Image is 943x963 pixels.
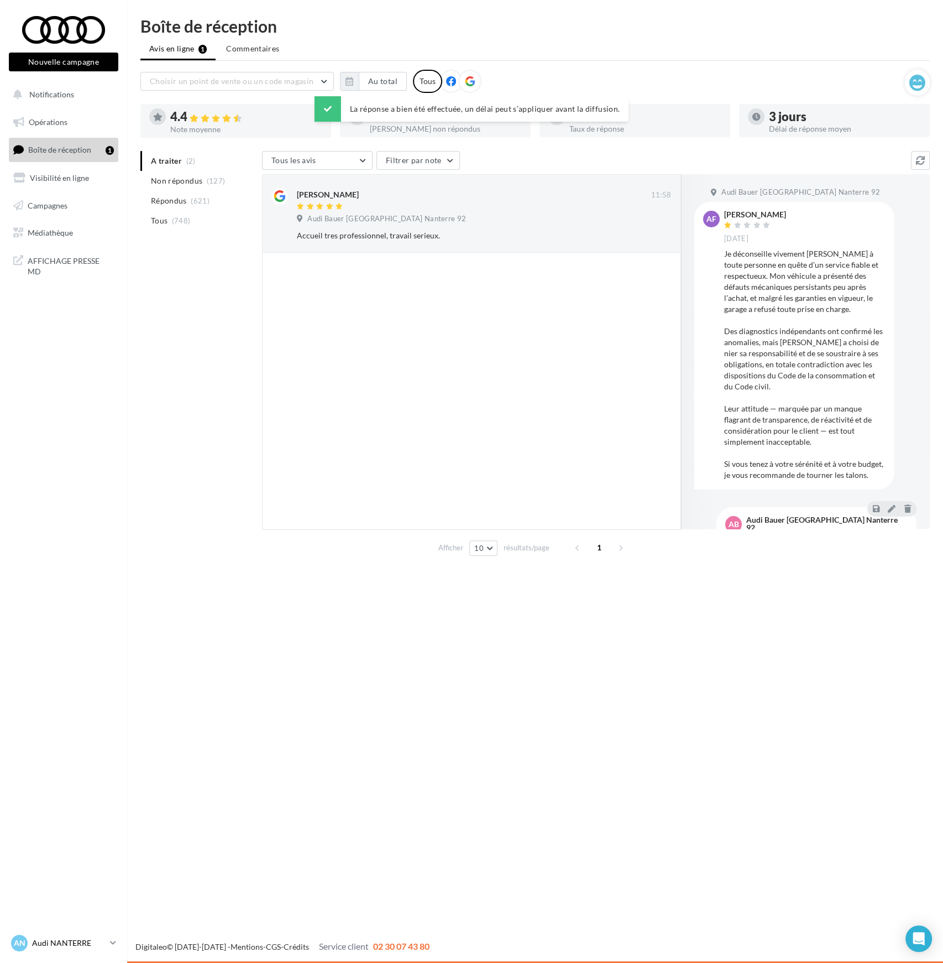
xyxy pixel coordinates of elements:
[319,941,369,951] span: Service client
[151,175,202,186] span: Non répondus
[438,543,463,553] span: Afficher
[230,942,263,951] a: Mentions
[28,200,67,210] span: Campagnes
[266,942,281,951] a: CGS
[28,253,114,277] span: AFFICHAGE PRESSE MD
[905,925,932,952] div: Open Intercom Messenger
[769,125,921,133] div: Délai de réponse moyen
[7,111,121,134] a: Opérations
[569,111,721,123] div: 83 %
[28,145,91,154] span: Boîte de réception
[474,544,484,553] span: 10
[140,18,930,34] div: Boîte de réception
[135,942,167,951] a: Digitaleo
[7,166,121,190] a: Visibilité en ligne
[151,195,187,206] span: Répondus
[30,173,89,183] span: Visibilité en ligne
[140,72,334,91] button: Choisir un point de vente ou un code magasin
[7,83,116,106] button: Notifications
[7,194,121,217] a: Campagnes
[14,938,25,949] span: AN
[569,125,721,133] div: Taux de réponse
[315,96,628,122] div: La réponse a bien été effectuée, un délai peut s’appliquer avant la diffusion.
[29,90,74,99] span: Notifications
[297,230,599,241] div: Accueil tres professionnel, travail serieux.
[106,146,114,155] div: 1
[340,72,407,91] button: Au total
[135,942,429,951] span: © [DATE]-[DATE] - - -
[172,216,191,225] span: (748)
[729,519,739,530] span: AB
[207,176,226,185] span: (127)
[262,151,373,170] button: Tous les avis
[359,72,407,91] button: Au total
[297,189,359,200] div: [PERSON_NAME]
[191,196,209,205] span: (621)
[226,43,279,54] span: Commentaires
[9,53,118,71] button: Nouvelle campagne
[413,70,442,93] div: Tous
[28,228,73,237] span: Médiathèque
[151,215,167,226] span: Tous
[504,543,549,553] span: résultats/page
[170,126,322,133] div: Note moyenne
[469,540,497,556] button: 10
[724,234,748,244] span: [DATE]
[769,111,921,123] div: 3 jours
[724,248,886,481] div: Je déconseille vivement [PERSON_NAME] à toute personne en quête d’un service fiable et respectueu...
[721,188,880,197] span: Audi Bauer [GEOGRAPHIC_DATA] Nanterre 92
[376,151,460,170] button: Filtrer par note
[29,117,67,127] span: Opérations
[170,111,322,123] div: 4.4
[9,933,118,954] a: AN Audi NANTERRE
[150,76,313,86] span: Choisir un point de vente ou un code magasin
[284,942,309,951] a: Crédits
[724,211,786,218] div: [PERSON_NAME]
[307,214,466,224] span: Audi Bauer [GEOGRAPHIC_DATA] Nanterre 92
[7,221,121,244] a: Médiathèque
[590,539,608,556] span: 1
[746,516,905,532] div: Audi Bauer [GEOGRAPHIC_DATA] Nanterre 92
[706,214,716,225] span: af
[32,938,106,949] p: Audi NANTERRE
[651,190,671,200] span: 11:58
[7,138,121,162] a: Boîte de réception1
[271,155,316,165] span: Tous les avis
[373,941,429,951] span: 02 30 07 43 80
[7,249,121,282] a: AFFICHAGE PRESSE MD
